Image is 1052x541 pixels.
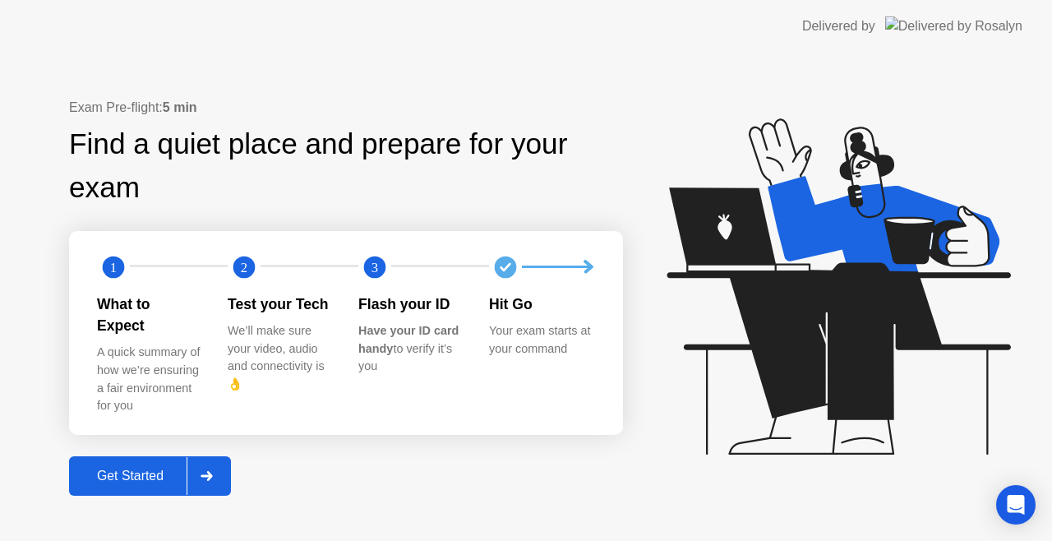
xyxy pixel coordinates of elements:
div: Get Started [74,469,187,483]
text: 2 [241,259,247,275]
b: Have your ID card handy [358,324,459,355]
div: Delivered by [802,16,875,36]
div: Find a quiet place and prepare for your exam [69,123,623,210]
b: 5 min [163,100,197,114]
div: We’ll make sure your video, audio and connectivity is 👌 [228,322,332,393]
text: 1 [110,259,117,275]
div: Hit Go [489,294,593,315]
div: What to Expect [97,294,201,337]
div: Your exam starts at your command [489,322,593,358]
div: Open Intercom Messenger [996,485,1036,525]
img: Delivered by Rosalyn [885,16,1022,35]
div: A quick summary of how we’re ensuring a fair environment for you [97,344,201,414]
div: Flash your ID [358,294,463,315]
button: Get Started [69,456,231,496]
text: 3 [371,259,378,275]
div: to verify it’s you [358,322,463,376]
div: Exam Pre-flight: [69,98,623,118]
div: Test your Tech [228,294,332,315]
